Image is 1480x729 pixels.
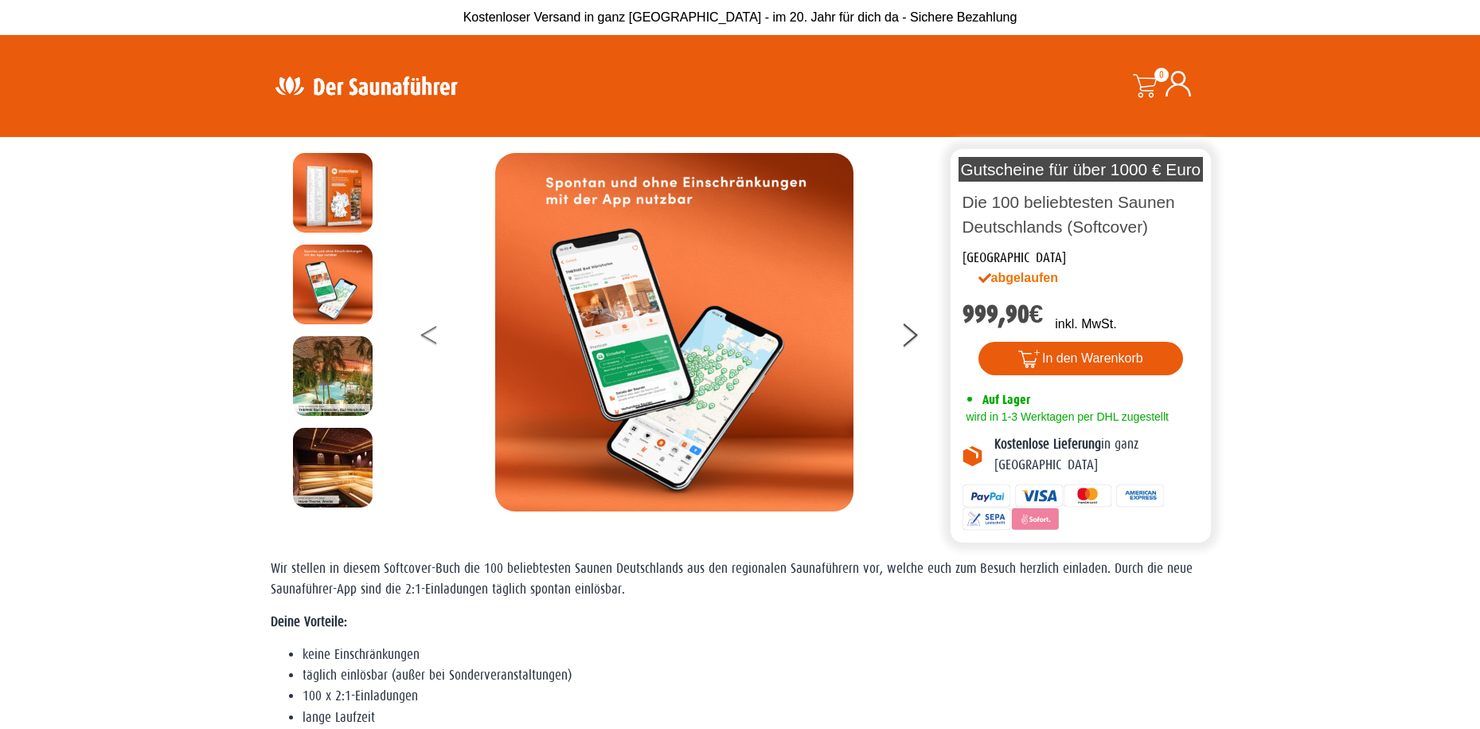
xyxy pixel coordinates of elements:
[271,561,1193,597] span: Wir stellen in diesem Softcover-Buch die 100 beliebtesten Saunen Deutschlands aus den regionalen ...
[1154,68,1169,82] span: 0
[959,157,1204,182] p: Gutscheine für über 1000 € Euro
[495,153,853,511] img: MOCKUP-iPhone_national
[994,437,1101,452] b: Kostenlose Lieferung
[1029,300,1044,329] span: €
[303,686,1210,707] li: 100 x 2:1-Einladungen
[1055,315,1116,334] p: inkl. MwSt.
[293,428,373,508] img: Bilder Beispiele_national4
[963,410,1169,423] span: wird in 1-3 Werktagen per DHL zugestellt
[293,245,373,324] img: MOCKUP-iPhone_national
[978,268,1128,288] div: abgelaufen
[303,645,1210,665] li: keine Einschränkungen
[303,707,1210,728] li: lange Laufzeit
[463,10,1017,24] span: Kostenloser Versand in ganz [GEOGRAPHIC_DATA] - im 20. Jahr für dich da - Sichere Bezahlung
[994,434,1200,476] p: in ganz [GEOGRAPHIC_DATA]
[271,614,347,629] strong: Deine Vorteile:
[963,193,1175,236] a: Die 100 beliebtesten Saunen Deutschlands (Softcover)
[978,342,1183,375] button: In den Warenkorb
[982,392,1030,407] span: Auf Lager
[293,336,373,416] img: Bilder Beispiele_national2
[963,300,1044,329] bdi: 999,90
[293,153,373,233] img: Mockup_Softcover_national
[303,665,1210,686] li: täglich einlösbar (außer bei Sonderveranstaltungen)
[963,248,1066,268] div: [GEOGRAPHIC_DATA]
